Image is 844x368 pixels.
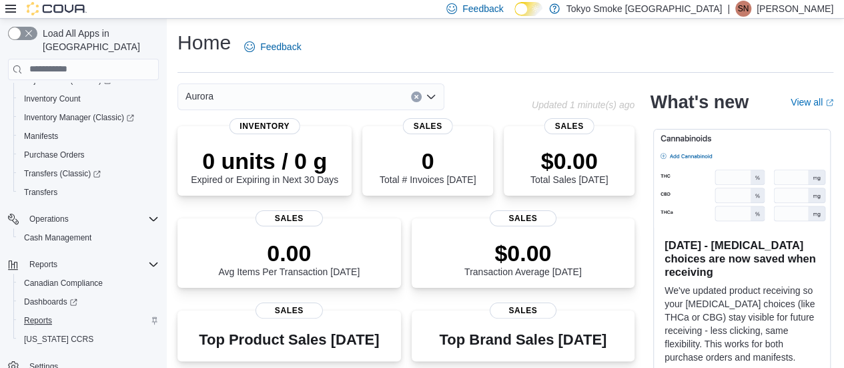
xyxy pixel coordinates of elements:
span: Inventory Count [19,91,159,107]
span: Purchase Orders [19,147,159,163]
p: 0.00 [218,240,360,266]
div: Stephanie Neblett [735,1,751,17]
span: Manifests [19,128,159,144]
span: Sales [256,210,322,226]
span: SN [738,1,749,17]
span: Transfers (Classic) [24,168,101,179]
p: | [727,1,730,17]
p: 0 units / 0 g [191,148,338,174]
span: Sales [490,210,556,226]
svg: External link [825,99,833,107]
a: [US_STATE] CCRS [19,331,99,347]
span: [US_STATE] CCRS [24,334,93,345]
button: Transfers [13,183,164,202]
span: Reports [29,259,57,270]
span: Transfers [19,184,159,200]
a: View allExternal link [791,97,833,108]
p: We've updated product receiving so your [MEDICAL_DATA] choices (like THCa or CBG) stay visible fo... [665,284,819,364]
span: Sales [544,118,594,134]
button: [US_STATE] CCRS [13,330,164,349]
button: Cash Management [13,228,164,247]
p: Updated 1 minute(s) ago [532,100,635,110]
span: Dark Mode [514,16,515,17]
span: Reports [19,313,159,329]
a: Inventory Manager (Classic) [13,108,164,127]
button: Operations [24,211,74,227]
div: Expired or Expiring in Next 30 Days [191,148,338,185]
a: Feedback [239,33,306,60]
button: Reports [24,256,63,272]
button: Inventory Count [13,89,164,108]
span: Cash Management [19,230,159,246]
div: Total # Invoices [DATE] [380,148,476,185]
h3: Top Brand Sales [DATE] [439,332,606,348]
a: Transfers (Classic) [19,166,106,182]
a: Transfers (Classic) [13,164,164,183]
span: Dashboards [24,297,77,307]
span: Reports [24,256,159,272]
p: [PERSON_NAME] [757,1,833,17]
span: Inventory Manager (Classic) [19,110,159,126]
span: Cash Management [24,232,91,243]
div: Avg Items Per Transaction [DATE] [218,240,360,277]
h3: Top Product Sales [DATE] [199,332,379,348]
h1: Home [177,29,231,56]
div: Total Sales [DATE] [530,148,608,185]
button: Operations [3,210,164,228]
img: Cova [27,2,87,15]
p: Tokyo Smoke [GEOGRAPHIC_DATA] [566,1,723,17]
span: Load All Apps in [GEOGRAPHIC_DATA] [37,27,159,53]
a: Reports [19,313,57,329]
p: $0.00 [530,148,608,174]
span: Canadian Compliance [19,275,159,291]
span: Transfers (Classic) [19,166,159,182]
a: Manifests [19,128,63,144]
span: Purchase Orders [24,150,85,160]
span: Inventory Count [24,94,81,104]
a: Dashboards [13,293,164,311]
h3: [DATE] - [MEDICAL_DATA] choices are now saved when receiving [665,238,819,279]
button: Open list of options [426,91,436,102]
a: Cash Management [19,230,97,246]
span: Operations [24,211,159,227]
button: Purchase Orders [13,146,164,164]
a: Canadian Compliance [19,275,108,291]
span: Inventory [229,118,300,134]
span: Feedback [462,2,503,15]
span: Dashboards [19,294,159,310]
button: Reports [3,255,164,274]
a: Inventory Manager (Classic) [19,110,139,126]
span: Sales [256,303,322,319]
p: 0 [380,148,476,174]
h2: What's new [651,91,749,113]
a: Inventory Count [19,91,86,107]
span: Reports [24,315,52,326]
span: Transfers [24,187,57,198]
a: Purchase Orders [19,147,90,163]
span: Washington CCRS [19,331,159,347]
span: Sales [403,118,453,134]
span: Operations [29,214,69,224]
input: Dark Mode [514,2,542,16]
span: Manifests [24,131,58,142]
p: $0.00 [464,240,582,266]
div: Transaction Average [DATE] [464,240,582,277]
a: Dashboards [19,294,83,310]
a: Transfers [19,184,63,200]
button: Clear input [411,91,422,102]
span: Inventory Manager (Classic) [24,112,134,123]
span: Canadian Compliance [24,278,103,289]
span: Aurora [185,88,214,104]
button: Canadian Compliance [13,274,164,293]
span: Sales [490,303,556,319]
button: Manifests [13,127,164,146]
span: Feedback [260,40,301,53]
button: Reports [13,311,164,330]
